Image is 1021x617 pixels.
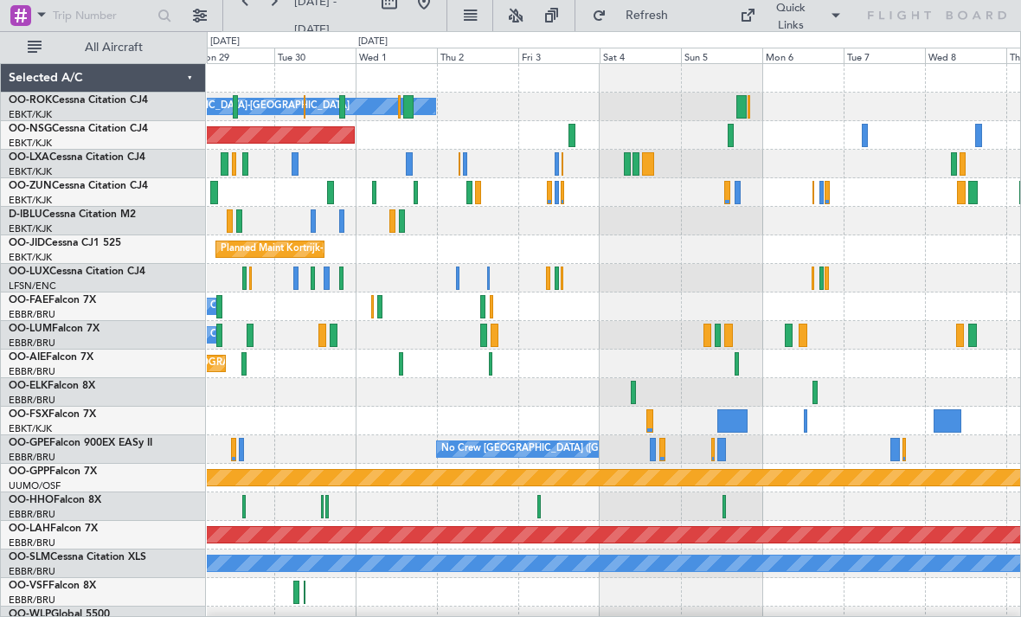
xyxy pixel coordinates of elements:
span: OO-SLM [9,552,50,562]
span: OO-LUM [9,324,52,334]
div: Owner Melsbroek Air Base [210,322,328,348]
span: OO-LXA [9,152,49,163]
a: EBKT/KJK [9,251,52,264]
div: [DATE] [210,35,240,49]
div: Tue 30 [274,48,356,63]
span: OO-NSG [9,124,52,134]
span: OO-VSF [9,581,48,591]
a: EBBR/BRU [9,451,55,464]
input: Trip Number [53,3,152,29]
a: OO-VSFFalcon 8X [9,581,96,591]
span: OO-ELK [9,381,48,391]
div: Fri 3 [518,48,600,63]
span: Refresh [610,10,683,22]
a: OO-GPPFalcon 7X [9,466,97,477]
div: Wed 8 [925,48,1006,63]
a: OO-LXACessna Citation CJ4 [9,152,145,163]
a: EBKT/KJK [9,194,52,207]
a: OO-GPEFalcon 900EX EASy II [9,438,152,448]
a: OO-AIEFalcon 7X [9,352,93,363]
div: Thu 2 [437,48,518,63]
div: Mon 6 [762,48,844,63]
a: OO-LUXCessna Citation CJ4 [9,267,145,277]
button: Quick Links [731,2,851,29]
div: Owner Melsbroek Air Base [210,293,328,319]
a: LFSN/ENC [9,280,56,292]
span: OO-LUX [9,267,49,277]
span: OO-LAH [9,524,50,534]
span: D-IBLU [9,209,42,220]
a: OO-JIDCessna CJ1 525 [9,238,121,248]
div: Tue 7 [844,48,925,63]
a: EBBR/BRU [9,508,55,521]
div: Sat 4 [600,48,681,63]
a: EBBR/BRU [9,394,55,407]
a: OO-ROKCessna Citation CJ4 [9,95,148,106]
a: D-IBLUCessna Citation M2 [9,209,136,220]
div: Planned Maint Kortrijk-[GEOGRAPHIC_DATA] [221,236,422,262]
a: EBBR/BRU [9,594,55,607]
a: OO-ZUNCessna Citation CJ4 [9,181,148,191]
span: OO-GPP [9,466,49,477]
a: EBBR/BRU [9,337,55,350]
span: All Aircraft [45,42,183,54]
a: OO-ELKFalcon 8X [9,381,95,391]
button: All Aircraft [19,34,188,61]
span: OO-ZUN [9,181,52,191]
a: EBBR/BRU [9,537,55,550]
span: OO-AIE [9,352,46,363]
span: OO-HHO [9,495,54,505]
div: Mon 29 [193,48,274,63]
a: EBBR/BRU [9,365,55,378]
div: Sun 5 [681,48,762,63]
a: OO-FAEFalcon 7X [9,295,96,305]
a: EBKT/KJK [9,222,52,235]
span: OO-GPE [9,438,49,448]
button: Refresh [584,2,688,29]
a: OO-FSXFalcon 7X [9,409,96,420]
a: OO-SLMCessna Citation XLS [9,552,146,562]
a: OO-LUMFalcon 7X [9,324,100,334]
span: OO-FAE [9,295,48,305]
a: UUMO/OSF [9,479,61,492]
a: EBKT/KJK [9,422,52,435]
a: OO-HHOFalcon 8X [9,495,101,505]
a: OO-NSGCessna Citation CJ4 [9,124,148,134]
div: [DATE] [358,35,388,49]
a: EBKT/KJK [9,165,52,178]
a: EBBR/BRU [9,565,55,578]
a: EBKT/KJK [9,108,52,121]
a: EBKT/KJK [9,137,52,150]
span: OO-FSX [9,409,48,420]
a: OO-LAHFalcon 7X [9,524,98,534]
span: OO-JID [9,238,45,248]
div: Wed 1 [356,48,437,63]
div: No Crew [GEOGRAPHIC_DATA] ([GEOGRAPHIC_DATA] National) [441,436,731,462]
a: EBBR/BRU [9,308,55,321]
span: OO-ROK [9,95,52,106]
